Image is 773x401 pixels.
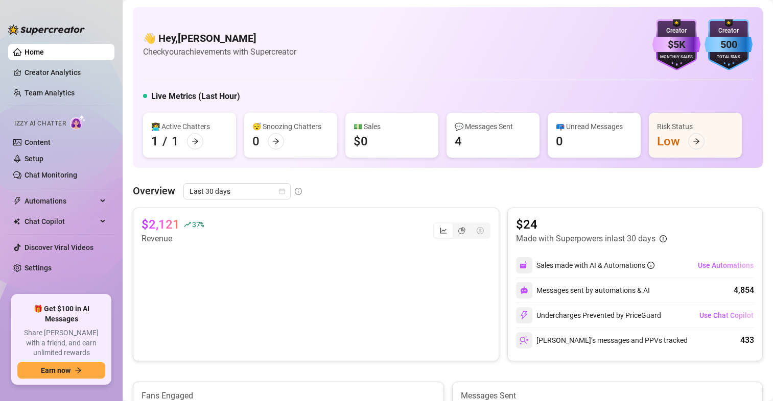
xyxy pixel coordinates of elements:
[25,155,43,163] a: Setup
[8,24,85,35] img: logo-BBDzfeDw.svg
[440,227,447,234] span: line-chart
[25,89,75,97] a: Team Analytics
[172,133,179,149] div: 1
[660,235,667,242] span: info-circle
[25,48,44,56] a: Home
[75,367,82,374] span: arrow-right
[740,334,754,346] div: 433
[41,366,71,374] span: Earn now
[25,213,97,230] span: Chat Copilot
[25,64,106,81] a: Creator Analytics
[252,121,329,132] div: 😴 Snoozing Chatters
[143,45,296,58] article: Check your achievements with Supercreator
[458,227,465,234] span: pie-chart
[433,222,490,239] div: segmented control
[516,216,667,233] article: $24
[516,282,650,298] div: Messages sent by automations & AI
[272,138,279,145] span: arrow-right
[142,233,204,245] article: Revenue
[652,26,700,36] div: Creator
[354,121,430,132] div: 💵 Sales
[143,31,296,45] h4: 👋 Hey, [PERSON_NAME]
[151,121,228,132] div: 👩‍💻 Active Chatters
[192,138,199,145] span: arrow-right
[17,304,105,324] span: 🎁 Get $100 in AI Messages
[354,133,368,149] div: $0
[25,243,93,252] a: Discover Viral Videos
[477,227,484,234] span: dollar-circle
[184,221,191,228] span: rise
[25,171,77,179] a: Chat Monitoring
[705,19,753,70] img: blue-badge-DgoSNQY1.svg
[705,54,753,61] div: Total Fans
[133,183,175,198] article: Overview
[652,37,700,53] div: $5K
[192,219,204,229] span: 37 %
[520,311,529,320] img: svg%3e
[657,121,734,132] div: Risk Status
[17,328,105,358] span: Share [PERSON_NAME] with a friend, and earn unlimited rewards
[151,90,240,103] h5: Live Metrics (Last Hour)
[705,37,753,53] div: 500
[520,286,528,294] img: svg%3e
[13,218,20,225] img: Chat Copilot
[738,366,763,391] iframe: Intercom live chat
[25,138,51,146] a: Content
[556,133,563,149] div: 0
[705,26,753,36] div: Creator
[556,121,633,132] div: 📪 Unread Messages
[279,188,285,194] span: calendar
[17,362,105,379] button: Earn nowarrow-right
[455,121,531,132] div: 💬 Messages Sent
[734,284,754,296] div: 4,854
[516,332,688,348] div: [PERSON_NAME]’s messages and PPVs tracked
[70,115,86,130] img: AI Chatter
[516,233,655,245] article: Made with Superpowers in last 30 days
[252,133,260,149] div: 0
[699,311,754,319] span: Use Chat Copilot
[151,133,158,149] div: 1
[25,193,97,209] span: Automations
[13,197,21,205] span: thunderbolt
[647,262,654,269] span: info-circle
[142,216,180,233] article: $2,121
[190,184,285,199] span: Last 30 days
[652,54,700,61] div: Monthly Sales
[652,19,700,70] img: purple-badge-B9DA21FR.svg
[520,261,529,270] img: svg%3e
[698,261,754,269] span: Use Automations
[697,257,754,273] button: Use Automations
[536,260,654,271] div: Sales made with AI & Automations
[25,264,52,272] a: Settings
[520,336,529,345] img: svg%3e
[699,307,754,323] button: Use Chat Copilot
[516,307,661,323] div: Undercharges Prevented by PriceGuard
[693,138,700,145] span: arrow-right
[455,133,462,149] div: 4
[295,188,302,195] span: info-circle
[14,119,66,129] span: Izzy AI Chatter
